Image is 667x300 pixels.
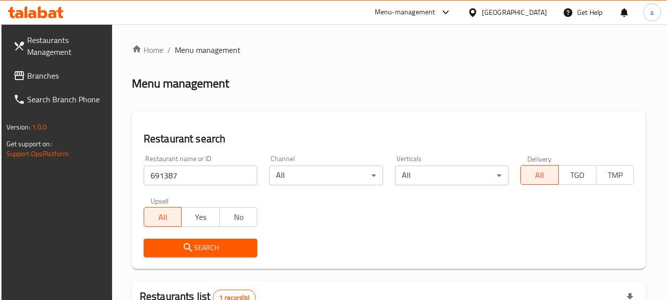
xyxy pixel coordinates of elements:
span: 1.0.0 [32,121,47,133]
a: Branches [5,64,113,87]
a: Support.OpsPlatform [6,147,69,160]
div: [GEOGRAPHIC_DATA] [482,7,547,18]
div: Menu-management [375,6,435,18]
span: Version: [6,121,31,133]
button: All [520,165,558,185]
button: TGO [558,165,596,185]
span: Restaurants Management [27,34,105,58]
span: Branches [27,70,105,82]
button: Search [144,239,257,257]
button: All [144,207,182,227]
a: Home [132,44,163,56]
button: TMP [596,165,634,185]
h2: Restaurant search [144,131,634,146]
nav: breadcrumb [132,44,646,56]
span: All [148,210,178,224]
li: / [167,44,171,56]
span: Get support on: [6,137,52,150]
div: All [395,166,509,185]
h2: Menu management [132,76,229,91]
div: All [269,166,383,185]
span: Search [152,242,249,254]
a: Search Branch Phone [5,87,113,111]
span: Search Branch Phone [27,93,105,105]
button: Yes [181,207,219,227]
span: No [224,210,253,224]
span: All [525,168,554,182]
button: No [219,207,257,227]
a: Restaurants Management [5,28,113,64]
span: TGO [563,168,592,182]
label: Upsell [151,197,169,204]
span: Yes [186,210,215,224]
input: Search for restaurant name or ID.. [144,166,257,185]
span: TMP [600,168,630,182]
span: Menu management [175,44,240,56]
label: Delivery [527,155,552,162]
span: a [650,7,654,18]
